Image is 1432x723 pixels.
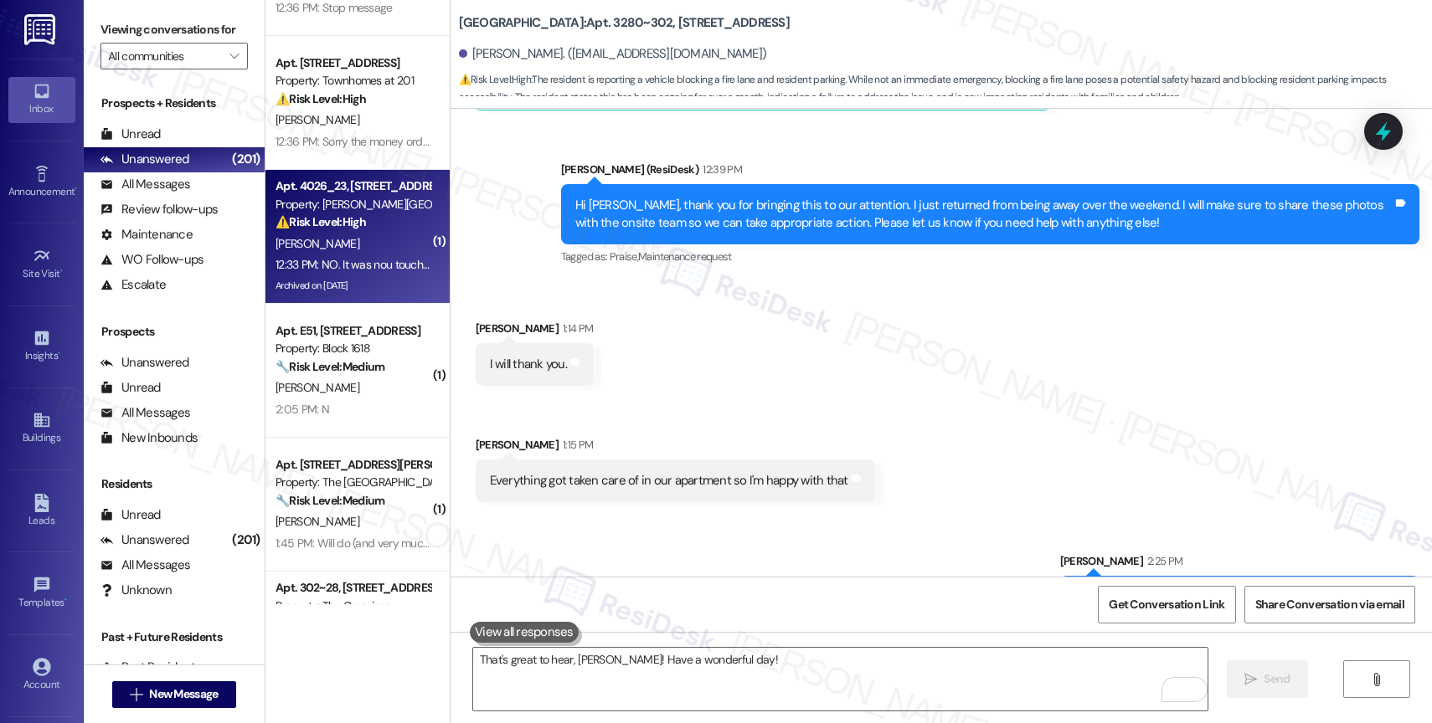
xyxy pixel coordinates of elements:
div: I will thank you. [490,356,567,373]
div: WO Follow-ups [100,251,203,269]
strong: ⚠️ Risk Level: High [459,73,531,86]
button: Get Conversation Link [1098,586,1235,623]
div: Maintenance [100,226,193,244]
div: [PERSON_NAME]. ([EMAIL_ADDRESS][DOMAIN_NAME]) [459,45,767,63]
i:  [1244,673,1257,686]
button: Send [1227,660,1308,698]
a: Site Visit • [8,242,75,287]
b: [GEOGRAPHIC_DATA]: Apt. 3280~302, [STREET_ADDRESS] [459,14,790,32]
span: Share Conversation via email [1255,596,1404,613]
textarea: To enrich screen reader interactions, please activate Accessibility in Grammarly extension settings [473,648,1208,710]
strong: 🔧 Risk Level: Medium [276,493,384,508]
strong: ⚠️ Risk Level: High [276,91,366,106]
div: (201) [228,527,264,553]
div: New Inbounds [100,429,198,447]
div: Unanswered [100,151,189,168]
div: Tagged as: [561,244,1419,269]
div: Property: The Crossings [276,597,430,615]
div: Property: The [GEOGRAPHIC_DATA] [276,474,430,491]
div: Apt. [STREET_ADDRESS][PERSON_NAME] [276,456,430,474]
span: New Message [149,685,218,703]
div: [PERSON_NAME] (ResiDesk) [561,161,1419,184]
div: Unread [100,379,161,397]
span: : The resident is reporting a vehicle blocking a fire lane and resident parking. While not an imm... [459,71,1432,107]
div: All Messages [100,176,190,193]
div: Residents [84,475,265,493]
div: [PERSON_NAME] [476,320,594,343]
div: Escalate [100,276,166,294]
div: Everything got taken care of in our apartment so I'm happy with that [490,472,848,490]
div: Archived on [DATE] [274,275,432,296]
div: Unread [100,126,161,143]
div: [PERSON_NAME] [476,436,875,459]
a: Templates • [8,571,75,616]
div: [PERSON_NAME] [1060,552,1420,576]
div: Apt. 302~28, [STREET_ADDRESS] [276,579,430,597]
input: All communities [108,43,221,69]
div: Unanswered [100,354,189,372]
span: • [60,265,63,277]
button: New Message [112,681,236,708]
span: [PERSON_NAME] [276,380,359,395]
div: 1:45 PM: Will do (and very much appreciated, [PERSON_NAME]!). [276,536,589,551]
div: Apt. [STREET_ADDRESS] [276,54,430,72]
img: ResiDesk Logo [24,14,59,45]
span: [PERSON_NAME] [276,112,359,127]
div: Hi [PERSON_NAME], thank you for bringing this to our attention. I just returned from being away o... [575,197,1393,233]
div: Property: Townhomes at 201 [276,72,430,90]
strong: ⚠️ Risk Level: High [276,214,366,229]
div: 1:15 PM [559,436,593,454]
div: 12:39 PM [698,161,742,178]
span: [PERSON_NAME] [276,236,359,251]
div: Review follow-ups [100,201,218,218]
i:  [130,688,142,701]
div: Unknown [100,582,172,599]
span: Send [1264,670,1290,688]
span: Praise , [610,249,638,264]
div: All Messages [100,404,190,422]
div: Prospects [84,323,265,341]
button: Share Conversation via email [1244,586,1415,623]
i:  [1370,673,1383,686]
div: All Messages [100,556,190,574]
div: Unanswered [100,531,189,549]
span: Maintenance request [638,249,732,264]
div: 2:25 PM [1143,552,1182,570]
span: • [75,183,77,195]
div: 12:36 PM: Sorry the money orders are late I have to bring them after 5 [276,134,611,149]
div: Past + Future Residents [84,628,265,646]
div: Property: Block 1618 [276,340,430,357]
div: Prospects + Residents [84,95,265,112]
div: Past Residents [100,659,202,676]
span: Get Conversation Link [1109,596,1224,613]
div: Apt. 4026_23, [STREET_ADDRESS] [276,177,430,195]
i:  [229,49,239,63]
a: Account [8,653,75,698]
span: [PERSON_NAME] [276,514,359,529]
div: 12:33 PM: NO. It was nou touched. I responded to your last inquiry. I won't be home [DATE]. Pleas... [276,257,944,272]
a: Leads [8,489,75,534]
a: Insights • [8,324,75,369]
div: Apt. E51, [STREET_ADDRESS] [276,322,430,340]
strong: 🔧 Risk Level: Medium [276,359,384,374]
a: Buildings [8,406,75,451]
div: 1:14 PM [559,320,593,337]
span: • [64,594,67,606]
div: (201) [228,146,264,172]
span: • [58,347,60,359]
div: Unread [100,506,161,524]
div: Property: [PERSON_NAME][GEOGRAPHIC_DATA][PERSON_NAME] [276,196,430,213]
a: Inbox [8,77,75,122]
label: Viewing conversations for [100,17,248,43]
div: 2:05 PM: N [276,402,329,417]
